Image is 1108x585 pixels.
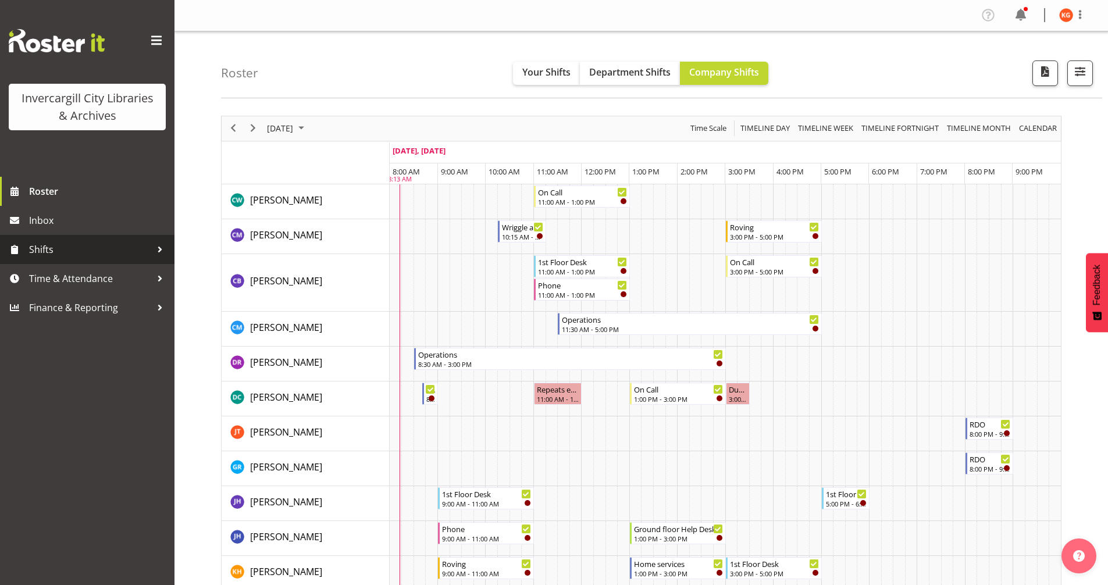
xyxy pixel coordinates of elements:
[534,383,582,405] div: Donald Cunningham"s event - Repeats every monday - Donald Cunningham Begin From Monday, September...
[730,232,819,241] div: 3:00 PM - 5:00 PM
[250,461,322,473] span: [PERSON_NAME]
[513,62,580,85] button: Your Shifts
[223,116,243,141] div: previous period
[580,62,680,85] button: Department Shifts
[29,299,151,316] span: Finance & Reporting
[538,267,627,276] div: 11:00 AM - 1:00 PM
[872,166,899,177] span: 6:00 PM
[634,534,723,543] div: 1:00 PM - 3:00 PM
[966,418,1013,440] div: Glen Tomlinson"s event - RDO Begin From Monday, September 29, 2025 at 8:00:00 PM GMT+13:00 Ends A...
[243,116,263,141] div: next period
[970,429,1010,438] div: 8:00 PM - 9:00 PM
[442,499,531,508] div: 9:00 AM - 11:00 AM
[250,426,322,438] span: [PERSON_NAME]
[730,267,819,276] div: 3:00 PM - 5:00 PM
[250,320,322,334] a: [PERSON_NAME]
[632,166,660,177] span: 1:00 PM
[796,121,856,135] button: Timeline Week
[689,121,728,135] span: Time Scale
[426,383,435,395] div: Newspapers
[729,394,747,404] div: 3:00 PM - 3:30 PM
[537,394,579,404] div: 11:00 AM - 12:00 PM
[29,183,169,200] span: Roster
[826,488,867,500] div: 1st Floor Desk
[222,381,390,416] td: Donald Cunningham resource
[920,166,947,177] span: 7:00 PM
[441,166,468,177] span: 9:00 AM
[250,228,322,242] a: [PERSON_NAME]
[537,383,579,395] div: Repeats every [DATE] - [PERSON_NAME]
[502,232,543,241] div: 10:15 AM - 11:15 AM
[1018,121,1058,135] span: calendar
[634,383,723,395] div: On Call
[250,390,322,404] a: [PERSON_NAME]
[728,166,756,177] span: 3:00 PM
[222,486,390,521] td: Jill Harpur resource
[534,279,630,301] div: Chris Broad"s event - Phone Begin From Monday, September 29, 2025 at 11:00:00 AM GMT+13:00 Ends A...
[250,460,322,474] a: [PERSON_NAME]
[730,558,819,569] div: 1st Floor Desk
[681,166,708,177] span: 2:00 PM
[442,534,531,543] div: 9:00 AM - 11:00 AM
[489,166,520,177] span: 10:00 AM
[250,274,322,287] span: [PERSON_NAME]
[562,324,818,334] div: 11:30 AM - 5:00 PM
[730,221,819,233] div: Roving
[945,121,1013,135] button: Timeline Month
[222,312,390,347] td: Cindy Mulrooney resource
[29,241,151,258] span: Shifts
[498,220,546,242] div: Chamique Mamolo"s event - Wriggle and Rhyme Begin From Monday, September 29, 2025 at 10:15:00 AM ...
[29,270,151,287] span: Time & Attendance
[589,66,671,79] span: Department Shifts
[250,194,322,206] span: [PERSON_NAME]
[20,90,154,124] div: Invercargill City Libraries & Archives
[537,166,568,177] span: 11:00 AM
[522,66,571,79] span: Your Shifts
[826,499,867,508] div: 5:00 PM - 6:00 PM
[266,121,294,135] span: [DATE]
[689,66,759,79] span: Company Shifts
[534,255,630,277] div: Chris Broad"s event - 1st Floor Desk Begin From Monday, September 29, 2025 at 11:00:00 AM GMT+13:...
[422,383,438,405] div: Donald Cunningham"s event - Newspapers Begin From Monday, September 29, 2025 at 8:40:00 AM GMT+13...
[946,121,1012,135] span: Timeline Month
[630,522,726,544] div: Jillian Hunter"s event - Ground floor Help Desk Begin From Monday, September 29, 2025 at 1:00:00 ...
[442,488,531,500] div: 1st Floor Desk
[534,186,630,208] div: Catherine Wilson"s event - On Call Begin From Monday, September 29, 2025 at 11:00:00 AM GMT+13:00...
[438,522,534,544] div: Jillian Hunter"s event - Phone Begin From Monday, September 29, 2025 at 9:00:00 AM GMT+13:00 Ends...
[222,219,390,254] td: Chamique Mamolo resource
[9,29,105,52] img: Rosterit website logo
[970,464,1010,473] div: 8:00 PM - 9:00 PM
[418,359,723,369] div: 8:30 AM - 3:00 PM
[222,521,390,556] td: Jillian Hunter resource
[726,220,822,242] div: Chamique Mamolo"s event - Roving Begin From Monday, September 29, 2025 at 3:00:00 PM GMT+13:00 En...
[797,121,854,135] span: Timeline Week
[970,418,1010,430] div: RDO
[222,416,390,451] td: Glen Tomlinson resource
[222,451,390,486] td: Grace Roscoe-Squires resource
[250,495,322,508] span: [PERSON_NAME]
[250,355,322,369] a: [PERSON_NAME]
[250,356,322,369] span: [PERSON_NAME]
[822,487,870,509] div: Jill Harpur"s event - 1st Floor Desk Begin From Monday, September 29, 2025 at 5:00:00 PM GMT+13:0...
[630,383,726,405] div: Donald Cunningham"s event - On Call Begin From Monday, September 29, 2025 at 1:00:00 PM GMT+13:00...
[966,452,1013,475] div: Grace Roscoe-Squires"s event - RDO Begin From Monday, September 29, 2025 at 8:00:00 PM GMT+13:00 ...
[442,523,531,534] div: Phone
[1067,60,1093,86] button: Filter Shifts
[426,394,435,404] div: 8:40 AM - 9:00 AM
[538,256,627,267] div: 1st Floor Desk
[250,565,322,579] a: [PERSON_NAME]
[970,453,1010,465] div: RDO
[739,121,792,135] button: Timeline Day
[634,558,723,569] div: Home services
[1032,60,1058,86] button: Download a PDF of the roster for the current day
[393,166,420,177] span: 8:00 AM
[1073,550,1085,562] img: help-xxl-2.png
[730,256,819,267] div: On Call
[263,116,311,141] div: September 29, 2025
[265,121,309,135] button: September 2025
[634,569,723,578] div: 1:00 PM - 3:00 PM
[245,121,261,135] button: Next
[502,221,543,233] div: Wriggle and Rhyme
[538,186,627,198] div: On Call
